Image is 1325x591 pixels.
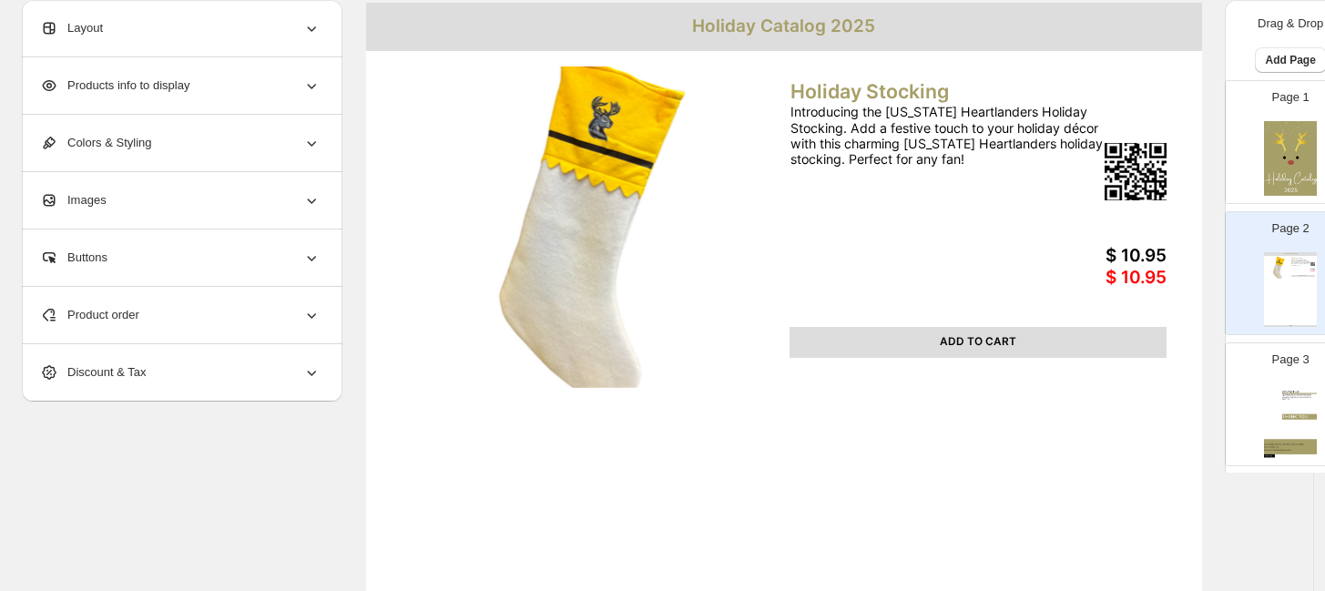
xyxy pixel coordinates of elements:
p: Page 2 [1272,219,1310,238]
div: $ 10.95 [1306,269,1315,270]
span: Discount & Tax [40,363,146,382]
div: Introducing the [US_STATE] Heartlanders Holiday Stocking. Add a festive touch to your holiday déc... [790,104,1103,167]
span: Buttons [40,249,107,267]
img: cover page [1264,383,1317,458]
span: Colors & Styling [40,134,151,152]
div: | Page undefined [1264,325,1317,327]
span: Product order [40,306,139,324]
div: $ 10.95 [1019,246,1167,267]
img: primaryImage [1267,257,1290,279]
div: $ 10.95 [1306,270,1315,272]
p: Page 3 [1272,351,1310,369]
div: ADD TO CART [790,327,1167,357]
span: Images [40,191,107,209]
p: Page 1 [1272,88,1310,107]
img: primaryImage [401,66,778,387]
div: Holiday Stocking [790,80,1167,104]
div: Introducing the [US_STATE] Heartlanders Holiday Stocking. Add a festive touch to your holiday déc... [1291,260,1311,266]
div: Holiday Catalog 2025 [366,3,1202,51]
div: ADD TO CART [1291,275,1315,277]
span: Add Page [1266,53,1316,67]
div: Holiday Catalog 2025 [1264,252,1317,256]
div: $ 10.95 [1019,268,1167,289]
p: Drag & Drop [1258,15,1323,33]
img: qrcode [1105,143,1167,199]
img: qrcode [1310,262,1314,266]
div: Holiday Stocking [1291,258,1315,260]
span: Layout [40,19,103,37]
span: Products info to display [40,76,189,95]
img: cover page [1264,121,1317,196]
